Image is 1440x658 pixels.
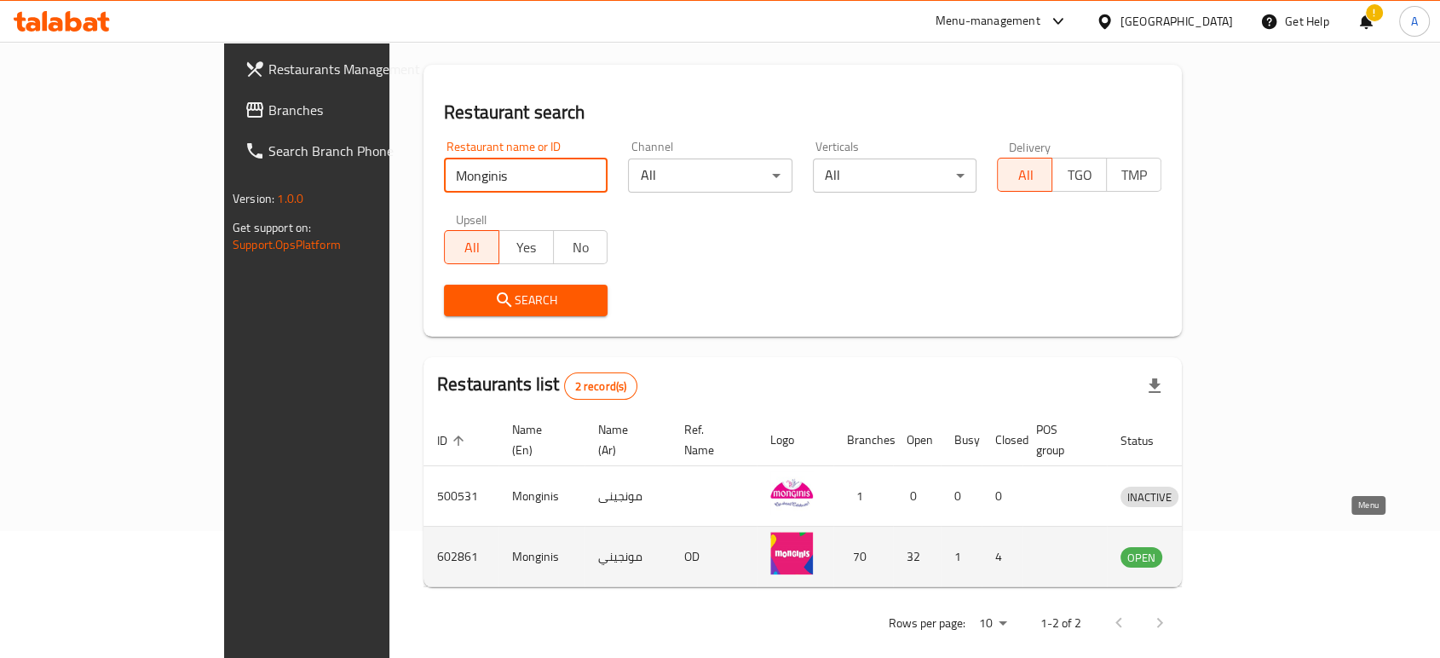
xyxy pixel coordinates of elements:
a: Support.OpsPlatform [233,234,341,256]
input: Search for restaurant name or ID.. [444,159,608,193]
span: POS group [1036,419,1086,460]
th: Open [893,414,941,466]
a: Branches [231,89,464,130]
span: OPEN [1120,548,1162,568]
span: INACTIVE [1120,488,1178,507]
td: 0 [982,466,1022,527]
td: 70 [833,527,893,587]
label: Delivery [1009,141,1051,153]
label: Upsell [456,213,487,225]
th: Logo [757,414,833,466]
span: 2 record(s) [565,378,637,395]
th: Closed [982,414,1022,466]
span: All [452,235,492,260]
td: 4 [982,527,1022,587]
td: Monginis [498,466,585,527]
img: Monginis [770,532,813,574]
span: Ref. Name [684,419,736,460]
span: 1.0.0 [277,188,303,210]
th: Branches [833,414,893,466]
span: Status [1120,430,1176,451]
span: A [1411,12,1418,31]
button: All [997,158,1052,192]
img: Monginis [770,471,813,514]
td: 0 [893,466,941,527]
p: 1-2 of 2 [1040,613,1081,634]
table: enhanced table [423,414,1258,587]
div: OPEN [1120,547,1162,568]
span: Name (En) [512,419,564,460]
span: Name (Ar) [598,419,650,460]
td: OD [671,527,757,587]
th: Busy [941,414,982,466]
div: All [813,159,976,193]
span: Version: [233,188,274,210]
button: Yes [498,230,554,264]
td: مونجيني [585,527,671,587]
span: Yes [506,235,547,260]
span: Restaurants Management [268,59,451,79]
span: All [1005,163,1045,188]
button: All [444,230,499,264]
span: TGO [1059,163,1100,188]
span: No [561,235,602,260]
button: No [553,230,608,264]
div: Export file [1134,366,1175,407]
div: All [628,159,792,193]
span: Branches [268,100,451,120]
h2: Restaurant search [444,100,1161,125]
div: Menu-management [936,11,1040,32]
div: Total records count [564,372,638,400]
a: Restaurants Management [231,49,464,89]
td: 0 [941,466,982,527]
span: Search Branch Phone [268,141,451,161]
p: Rows per page: [889,613,965,634]
td: 1 [941,527,982,587]
span: TMP [1114,163,1155,188]
td: 32 [893,527,941,587]
span: Get support on: [233,216,311,239]
a: Search Branch Phone [231,130,464,171]
div: Rows per page: [972,611,1013,637]
td: مونجينى [585,466,671,527]
h2: Restaurants list [437,372,637,400]
span: ID [437,430,469,451]
td: 1 [833,466,893,527]
td: Monginis [498,527,585,587]
span: Search [458,290,594,311]
div: [GEOGRAPHIC_DATA] [1120,12,1233,31]
button: TMP [1106,158,1161,192]
button: Search [444,285,608,316]
button: TGO [1051,158,1107,192]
